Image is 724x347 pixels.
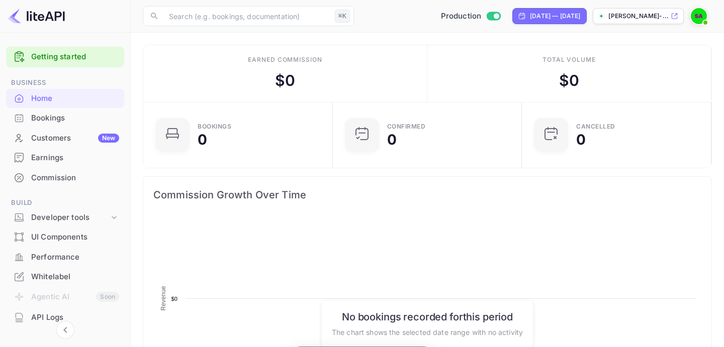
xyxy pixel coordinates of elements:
[56,321,74,339] button: Collapse navigation
[31,232,119,243] div: UI Components
[6,267,124,287] div: Whitelabel
[576,133,586,147] div: 0
[275,69,295,92] div: $ 0
[542,55,596,64] div: Total volume
[163,6,331,26] input: Search (e.g. bookings, documentation)
[6,89,124,107] a: Home
[6,148,124,168] div: Earnings
[31,312,119,323] div: API Logs
[530,12,580,21] div: [DATE] — [DATE]
[6,308,124,326] a: API Logs
[6,227,124,246] a: UI Components
[437,11,505,22] div: Switch to Sandbox mode
[335,10,350,23] div: ⌘K
[6,77,124,88] span: Business
[31,271,119,283] div: Whitelabel
[576,124,615,130] div: CANCELLED
[31,152,119,164] div: Earnings
[31,212,109,223] div: Developer tools
[98,134,119,143] div: New
[6,267,124,286] a: Whitelabel
[332,326,523,337] p: The chart shows the selected date range with no activity
[31,172,119,184] div: Commission
[6,89,124,108] div: Home
[171,296,177,302] text: $0
[153,187,701,203] span: Commission Growth Over Time
[387,133,397,147] div: 0
[6,308,124,327] div: API Logs
[6,227,124,247] div: UI Components
[559,69,579,92] div: $ 0
[6,209,124,226] div: Developer tools
[198,124,231,130] div: Bookings
[6,148,124,167] a: Earnings
[6,248,124,266] a: Performance
[6,129,124,147] a: CustomersNew
[6,108,124,127] a: Bookings
[6,168,124,187] a: Commission
[441,11,482,22] span: Production
[8,8,65,24] img: LiteAPI logo
[332,310,523,322] h6: No bookings recorded for this period
[512,8,587,24] div: Click to change the date range period
[160,286,167,310] text: Revenue
[6,129,124,148] div: CustomersNew
[31,252,119,263] div: Performance
[6,248,124,267] div: Performance
[31,133,119,144] div: Customers
[31,51,119,63] a: Getting started
[6,108,124,128] div: Bookings
[198,133,207,147] div: 0
[6,47,124,67] div: Getting started
[608,12,669,21] p: [PERSON_NAME]-...
[387,124,426,130] div: Confirmed
[248,55,322,64] div: Earned commission
[6,197,124,208] span: Build
[691,8,707,24] img: Senthilkumar Arumugam
[31,93,119,104] div: Home
[6,168,124,188] div: Commission
[31,112,119,124] div: Bookings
